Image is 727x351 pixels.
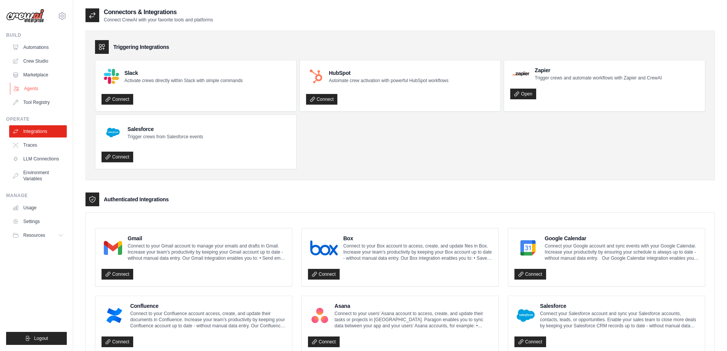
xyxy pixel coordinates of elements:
div: Operate [6,116,67,122]
img: HubSpot Logo [308,69,324,84]
a: Connect [102,94,133,105]
a: Connect [514,336,546,347]
h4: Asana [335,302,492,310]
p: Connect your Google account and sync events with your Google Calendar. Increase your productivity... [545,243,699,261]
a: Connect [102,152,133,162]
a: Usage [9,202,67,214]
img: Google Calendar Logo [517,240,539,256]
a: Marketplace [9,69,67,81]
a: Automations [9,41,67,53]
p: Trigger crews from Salesforce events [127,134,203,140]
a: Connect [306,94,338,105]
h2: Connectors & Integrations [104,8,213,17]
a: Open [510,89,536,99]
a: Agents [10,82,68,95]
a: Traces [9,139,67,151]
a: Connect [102,336,133,347]
a: Connect [102,269,133,280]
h3: Triggering Integrations [113,43,169,51]
h4: Salesforce [127,125,203,133]
p: Connect to your users’ Asana account to access, create, and update their tasks or projects in [GE... [335,311,492,329]
img: Asana Logo [310,308,329,323]
h4: Google Calendar [545,235,699,242]
img: Zapier Logo [513,71,529,76]
img: Salesforce Logo [104,123,122,142]
h4: Gmail [127,235,286,242]
p: Connect to your Confluence account access, create, and update their documents in Confluence. Incr... [130,311,286,329]
span: Resources [23,232,45,238]
a: LLM Connections [9,153,67,165]
a: Tool Registry [9,96,67,108]
span: Logout [34,335,48,341]
h3: Authenticated Integrations [104,196,169,203]
p: Connect to your Box account to access, create, and update files in Box. Increase your team’s prod... [343,243,492,261]
a: Connect [308,269,340,280]
a: Integrations [9,125,67,137]
a: Settings [9,215,67,228]
div: Build [6,32,67,38]
a: Environment Variables [9,167,67,185]
h4: Salesforce [540,302,699,310]
button: Logout [6,332,67,345]
img: Logo [6,9,44,23]
div: Manage [6,192,67,199]
h4: Slack [124,69,243,77]
img: Salesforce Logo [517,308,535,323]
a: Crew Studio [9,55,67,67]
p: Connect to your Gmail account to manage your emails and drafts in Gmail. Increase your team’s pro... [127,243,286,261]
img: Slack Logo [104,69,119,84]
img: Confluence Logo [104,308,125,323]
h4: Box [343,235,492,242]
p: Activate crews directly within Slack with simple commands [124,78,243,84]
h4: Zapier [535,66,662,74]
img: Gmail Logo [104,240,122,256]
p: Connect your Salesforce account and sync your Salesforce accounts, contacts, leads, or opportunit... [540,311,699,329]
a: Connect [308,336,340,347]
p: Connect CrewAI with your favorite tools and platforms [104,17,213,23]
a: Connect [514,269,546,280]
h4: Confluence [130,302,286,310]
h4: HubSpot [329,69,448,77]
p: Trigger crews and automate workflows with Zapier and CrewAI [535,75,662,81]
p: Automate crew activation with powerful HubSpot workflows [329,78,448,84]
img: Box Logo [310,240,338,256]
button: Resources [9,229,67,241]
